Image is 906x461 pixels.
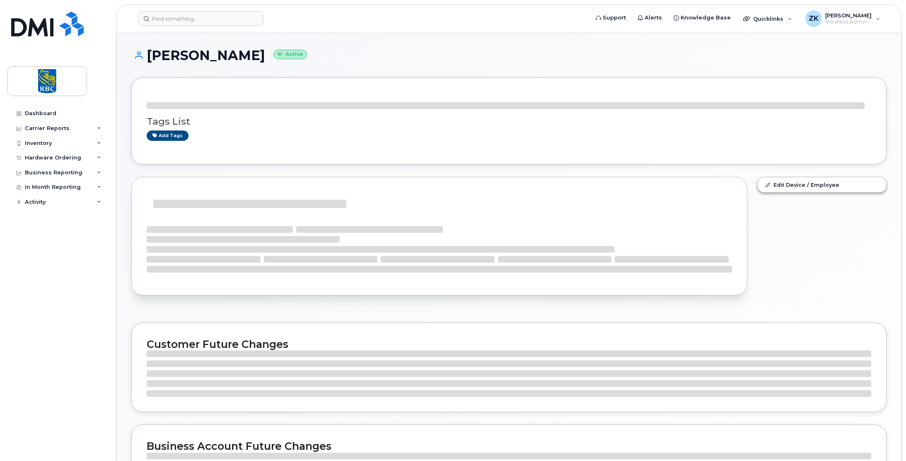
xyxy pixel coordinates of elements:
a: Add tags [147,130,188,141]
h1: [PERSON_NAME] [131,48,887,63]
h2: Business Account Future Changes [147,440,871,452]
a: Edit Device / Employee [758,177,886,192]
small: Active [273,50,307,59]
h2: Customer Future Changes [147,338,871,350]
h3: Tags List [147,116,871,127]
